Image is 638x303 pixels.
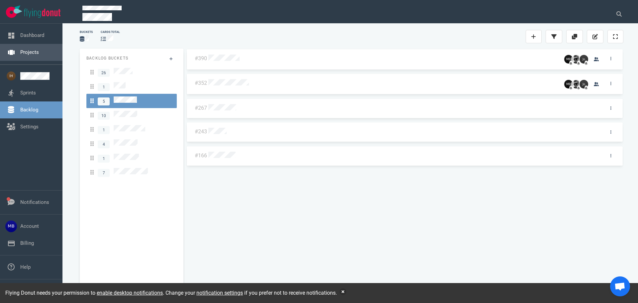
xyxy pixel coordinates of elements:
[572,55,581,64] img: 26
[564,80,573,88] img: 26
[86,122,177,137] a: 1
[98,140,110,148] span: 4
[580,55,588,64] img: 26
[195,105,207,111] a: #267
[98,126,110,134] span: 1
[86,94,177,108] a: 5
[20,264,31,270] a: Help
[97,290,163,296] a: enable desktop notifications
[86,165,177,180] a: 7
[86,55,177,61] p: Backlog Buckets
[20,199,49,205] a: Notifications
[98,112,110,120] span: 10
[610,276,630,296] a: Open de chat
[98,97,110,105] span: 5
[98,169,110,177] span: 7
[163,290,337,296] span: . Change your if you prefer not to receive notifications.
[20,223,39,229] a: Account
[20,124,39,130] a: Settings
[80,30,93,34] div: Buckets
[86,79,177,94] a: 1
[195,80,207,86] a: #352
[195,55,207,62] a: #390
[196,290,243,296] a: notification settings
[20,240,34,246] a: Billing
[98,69,110,77] span: 26
[98,83,110,91] span: 1
[20,90,36,96] a: Sprints
[20,32,44,38] a: Dashboard
[20,49,39,55] a: Projects
[5,290,163,296] span: Flying Donut needs your permission to
[98,155,110,163] span: 1
[572,80,581,88] img: 26
[20,107,38,113] a: Backlog
[580,80,588,88] img: 26
[195,152,207,159] a: #166
[24,9,60,18] img: Flying Donut text logo
[101,30,120,34] div: cards total
[86,108,177,122] a: 10
[195,128,207,135] a: #243
[86,151,177,165] a: 1
[86,65,177,79] a: 26
[86,137,177,151] a: 4
[564,55,573,64] img: 26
